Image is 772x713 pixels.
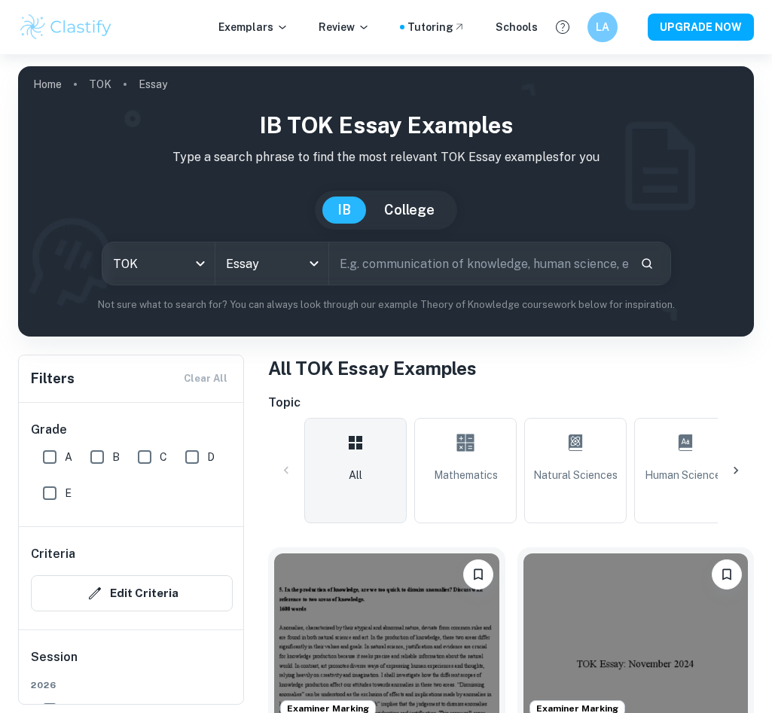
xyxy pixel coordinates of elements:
[496,19,538,35] a: Schools
[218,19,288,35] p: Exemplars
[207,449,215,465] span: D
[33,74,62,95] a: Home
[329,242,627,285] input: E.g. communication of knowledge, human science, eradication of smallpox...
[31,545,75,563] h6: Criteria
[648,14,754,41] button: UPGRADE NOW
[645,467,726,483] span: Human Sciences
[434,467,498,483] span: Mathematics
[65,449,72,465] span: A
[268,355,754,382] h1: All TOK Essay Examples
[18,12,114,42] img: Clastify logo
[349,467,362,483] span: All
[463,559,493,590] button: Bookmark
[160,449,167,465] span: C
[102,242,215,285] div: TOK
[30,297,742,312] p: Not sure what to search for? You can always look through our example Theory of Knowledge coursewo...
[30,108,742,142] h1: IB TOK Essay examples
[407,19,465,35] a: Tutoring
[31,368,75,389] h6: Filters
[322,197,366,224] button: IB
[31,678,233,692] span: 2026
[215,242,328,285] div: Essay
[139,76,167,93] p: Essay
[89,74,111,95] a: TOK
[31,648,233,678] h6: Session
[319,19,370,35] p: Review
[712,559,742,590] button: Bookmark
[634,251,660,276] button: Search
[31,575,233,611] button: Edit Criteria
[268,394,754,412] h6: Topic
[369,197,450,224] button: College
[112,449,120,465] span: B
[594,19,612,35] h6: LA
[30,148,742,166] p: Type a search phrase to find the most relevant TOK Essay examples for you
[31,421,233,439] h6: Grade
[533,467,618,483] span: Natural Sciences
[18,66,754,337] img: profile cover
[587,12,618,42] button: LA
[550,14,575,40] button: Help and Feedback
[65,485,72,501] span: E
